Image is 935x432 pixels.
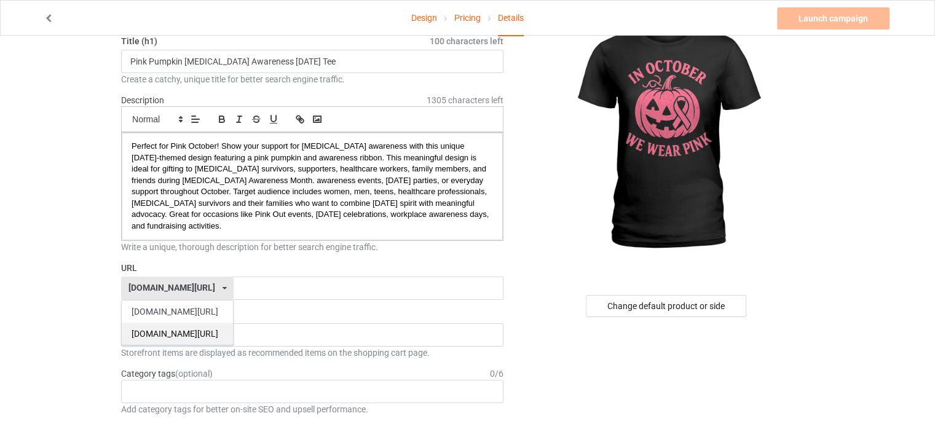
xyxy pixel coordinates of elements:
label: URL [121,262,503,274]
div: [DOMAIN_NAME][URL] [122,300,233,323]
label: Category tags [121,367,213,380]
span: Perfect for Pink October! Show your support for [MEDICAL_DATA] awareness with this unique [DATE]-... [132,141,491,230]
span: 1305 characters left [427,94,503,106]
div: [DOMAIN_NAME][URL] [122,323,233,345]
label: Description [121,95,164,105]
label: Storefront [121,308,503,321]
label: Title (h1) [121,35,503,47]
a: Design [411,1,437,35]
div: Write a unique, thorough description for better search engine traffic. [121,241,503,253]
div: Create a catchy, unique title for better search engine traffic. [121,73,503,85]
div: 0 / 6 [490,367,503,380]
div: Details [498,1,524,36]
span: 100 characters left [430,35,503,47]
a: Pricing [454,1,481,35]
span: (optional) [175,369,213,379]
div: [DOMAIN_NAME][URL] [128,283,215,292]
div: Storefront items are displayed as recommended items on the shopping cart page. [121,347,503,359]
div: Add category tags for better on-site SEO and upsell performance. [121,403,503,415]
div: Change default product or side [586,295,746,317]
